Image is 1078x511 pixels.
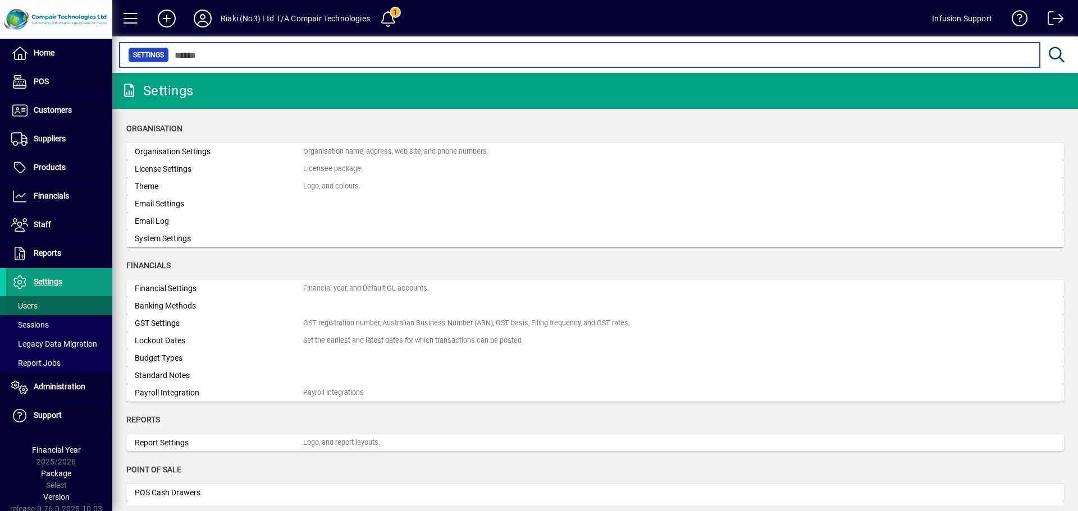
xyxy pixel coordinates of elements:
[135,163,303,175] div: License Settings
[932,10,992,27] div: Infusion Support
[121,82,193,100] div: Settings
[34,411,62,420] span: Support
[6,96,112,125] a: Customers
[126,484,1064,501] a: POS Cash Drawers
[135,335,303,347] div: Lockout Dates
[1039,2,1064,39] a: Logout
[6,39,112,67] a: Home
[126,124,182,133] span: Organisation
[135,352,303,364] div: Budget Types
[135,181,303,192] div: Theme
[6,353,112,372] a: Report Jobs
[303,164,363,174] div: Licensee package.
[6,154,112,182] a: Products
[34,77,49,86] span: POS
[303,181,360,192] div: Logo, and colours.
[126,349,1064,367] a: Budget Types
[126,384,1064,402] a: Payroll IntegrationPayroll Integrations
[34,382,85,391] span: Administration
[126,213,1064,230] a: Email Log
[6,315,112,334] a: Sessions
[6,402,112,430] a: Support
[6,182,112,210] a: Financials
[6,296,112,315] a: Users
[135,487,303,499] div: POS Cash Drawers
[221,10,370,27] div: Riaki (No3) Ltd T/A Compair Technologies
[34,134,66,143] span: Suppliers
[303,438,380,448] div: Logo, and report layouts.
[6,211,112,239] a: Staff
[135,233,303,245] div: System Settings
[34,191,69,200] span: Financials
[11,339,97,348] span: Legacy Data Migration
[126,143,1064,160] a: Organisation SettingsOrganisation name, address, web site, and phone numbers.
[185,8,221,29] button: Profile
[34,163,66,172] span: Products
[126,178,1064,195] a: ThemeLogo, and colours.
[126,261,171,270] span: Financials
[135,437,303,449] div: Report Settings
[11,358,61,367] span: Report Jobs
[6,240,112,268] a: Reports
[135,317,303,329] div: GST Settings
[126,160,1064,178] a: License SettingsLicensee package.
[135,387,303,399] div: Payroll Integration
[135,300,303,312] div: Banking Methods
[11,320,49,329] span: Sessions
[34,48,54,57] span: Home
[126,195,1064,213] a: Email Settings
[303,318,630,329] div: GST registration number, Australian Business Number (ABN), GST basis, Filing frequency, and GST r...
[126,315,1064,332] a: GST SettingsGST registration number, Australian Business Number (ABN), GST basis, Filing frequenc...
[1003,2,1028,39] a: Knowledge Base
[34,248,61,257] span: Reports
[126,367,1064,384] a: Standard Notes
[6,334,112,353] a: Legacy Data Migration
[6,68,112,96] a: POS
[32,445,81,454] span: Financial Year
[126,415,160,424] span: Reports
[34,105,72,114] span: Customers
[303,335,523,346] div: Set the earliest and latest dates for which transactions can be posted.
[303,283,429,294] div: Financial year, and Default GL accounts.
[135,198,303,210] div: Email Settings
[149,8,185,29] button: Add
[34,220,51,229] span: Staff
[135,370,303,381] div: Standard Notes
[11,301,38,310] span: Users
[6,125,112,153] a: Suppliers
[135,215,303,227] div: Email Log
[135,146,303,158] div: Organisation Settings
[133,49,164,61] span: Settings
[126,230,1064,247] a: System Settings
[126,332,1064,349] a: Lockout DatesSet the earliest and latest dates for which transactions can be posted.
[135,283,303,294] div: Financial Settings
[303,388,364,398] div: Payroll Integrations
[126,280,1064,297] a: Financial SettingsFinancial year, and Default GL accounts.
[126,434,1064,452] a: Report SettingsLogo, and report layouts.
[41,469,71,478] span: Package
[43,492,70,501] span: Version
[126,465,181,474] span: Point of Sale
[126,297,1064,315] a: Banking Methods
[6,373,112,401] a: Administration
[303,146,488,157] div: Organisation name, address, web site, and phone numbers.
[34,277,62,286] span: Settings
